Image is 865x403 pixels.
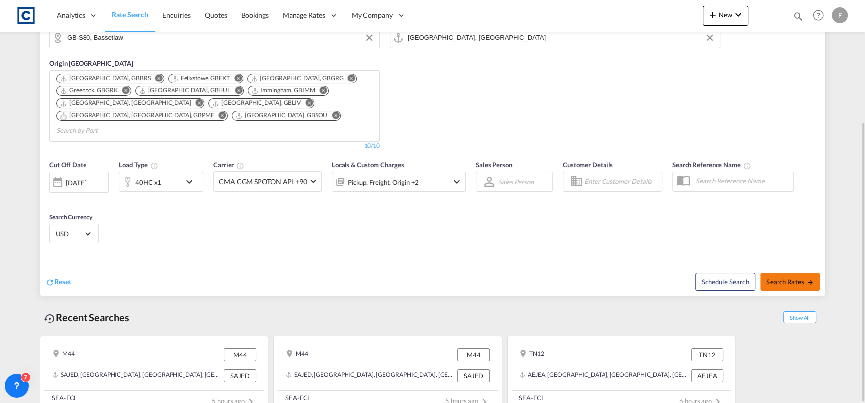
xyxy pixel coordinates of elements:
div: icon-magnify [793,11,804,26]
div: F [832,7,848,23]
img: 1fdb9190129311efbfaf67cbb4249bed.jpeg [15,4,37,27]
div: Liverpool, GBLIV [212,99,301,107]
span: Enquiries [162,11,191,19]
button: Remove [189,99,204,109]
div: icon-refreshReset [45,277,71,288]
input: Chips input. [56,123,151,139]
div: Immingham, GBIMM [251,86,315,95]
div: Press delete to remove this chip. [60,111,216,120]
button: Clear Input [702,30,717,45]
div: SAJED, Jeddah, Saudi Arabia, Middle East, Middle East [286,369,455,382]
div: M44 [457,348,490,361]
span: USD [56,229,84,238]
span: Analytics [57,10,85,20]
button: Remove [116,86,131,96]
div: [DATE] [49,172,109,193]
div: TN12 [519,348,544,361]
md-icon: icon-magnify [793,11,804,22]
span: Show All [783,311,816,323]
input: Enter Customer Details [584,174,659,189]
span: Bookings [241,11,269,19]
div: SAJED, Jeddah, Saudi Arabia, Middle East, Middle East [52,369,221,382]
md-icon: icon-chevron-down [451,176,463,188]
span: Search Rates [766,278,814,286]
md-select: Select Currency: $ USDUnited States Dollar [55,226,93,241]
div: Portsmouth, HAM, GBPME [60,111,214,120]
md-icon: icon-plus 400-fg [707,9,719,21]
div: Bristol, GBBRS [60,74,151,82]
div: SAJED [457,369,490,382]
span: Search Reference Name [672,161,751,169]
md-icon: icon-refresh [45,278,54,287]
div: 40HC x1 [135,175,161,189]
div: Press delete to remove this chip. [212,99,303,107]
div: SEA-FCL [52,393,77,402]
div: 10/10 [364,142,380,150]
button: Clear Input [362,30,377,45]
input: Search Reference Name [691,173,793,188]
div: AEJEA [691,369,723,382]
md-input-container: Shanghai, CNSHA [390,28,720,48]
div: M44 [286,348,308,361]
div: Press delete to remove this chip. [172,74,232,82]
button: Remove [228,74,243,84]
div: Press delete to remove this chip. [235,111,330,120]
span: Carrier [213,161,244,169]
div: AEJEA, Jebel Ali, United Arab Emirates, Middle East, Middle East [519,369,689,382]
div: Press delete to remove this chip. [251,86,317,95]
div: Press delete to remove this chip. [60,99,193,107]
md-icon: icon-chevron-down [183,176,200,188]
div: Grangemouth, GBGRG [251,74,344,82]
span: Help [810,7,827,24]
md-select: Sales Person [497,174,535,189]
div: Pickup Freight Origin Origin Custom Factory Stuffingicon-chevron-down [332,172,466,192]
div: London Gateway Port, GBLGP [60,99,191,107]
div: Pickup Freight Origin Origin Custom Factory Stuffing [348,175,419,189]
div: TN12 [691,348,723,361]
md-chips-wrap: Chips container. Use arrow keys to select chips. [55,71,374,139]
md-datepicker: Select [49,191,57,205]
div: Recent Searches [40,306,133,328]
span: Cut Off Date [49,161,86,169]
md-icon: icon-arrow-right [807,279,814,286]
div: M44 [52,348,75,361]
button: Remove [212,111,227,121]
input: Search by Door [67,30,374,45]
md-icon: Your search will be saved by the below given name [743,162,751,170]
button: Remove [325,111,340,121]
span: My Company [352,10,393,20]
input: Search by Port [408,30,715,45]
div: [DATE] [66,178,86,187]
div: Press delete to remove this chip. [60,86,120,95]
div: Felixstowe, GBFXT [172,74,230,82]
md-input-container: GB-S80, Bassetlaw [50,28,379,48]
button: Remove [228,86,243,96]
div: Greenock, GBGRK [60,86,118,95]
button: icon-plus 400-fgNewicon-chevron-down [703,6,748,26]
span: Rate Search [112,10,148,19]
span: Load Type [119,161,158,169]
span: New [707,11,744,19]
button: Search Ratesicon-arrow-right [760,273,820,291]
div: SEA-FCL [519,393,563,402]
div: Press delete to remove this chip. [251,74,346,82]
md-icon: icon-chevron-down [732,9,744,21]
span: Manage Rates [283,10,325,20]
md-icon: The selected Trucker/Carrierwill be displayed in the rate results If the rates are from another f... [236,162,244,170]
button: Remove [313,86,328,96]
div: Help [810,7,832,25]
div: SEA-FCL [285,393,330,402]
span: Quotes [205,11,227,19]
div: SAJED [224,369,256,382]
span: Locals & Custom Charges [332,161,404,169]
button: Note: By default Schedule search will only considerorigin ports, destination ports and cut off da... [695,273,755,291]
span: Origin [GEOGRAPHIC_DATA] [49,59,133,67]
button: Remove [149,74,164,84]
div: Press delete to remove this chip. [139,86,233,95]
button: Remove [342,74,356,84]
md-icon: icon-information-outline [150,162,158,170]
button: Remove [299,99,314,109]
span: Sales Person [476,161,512,169]
span: Reset [54,277,71,286]
span: Search Currency [49,213,92,221]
